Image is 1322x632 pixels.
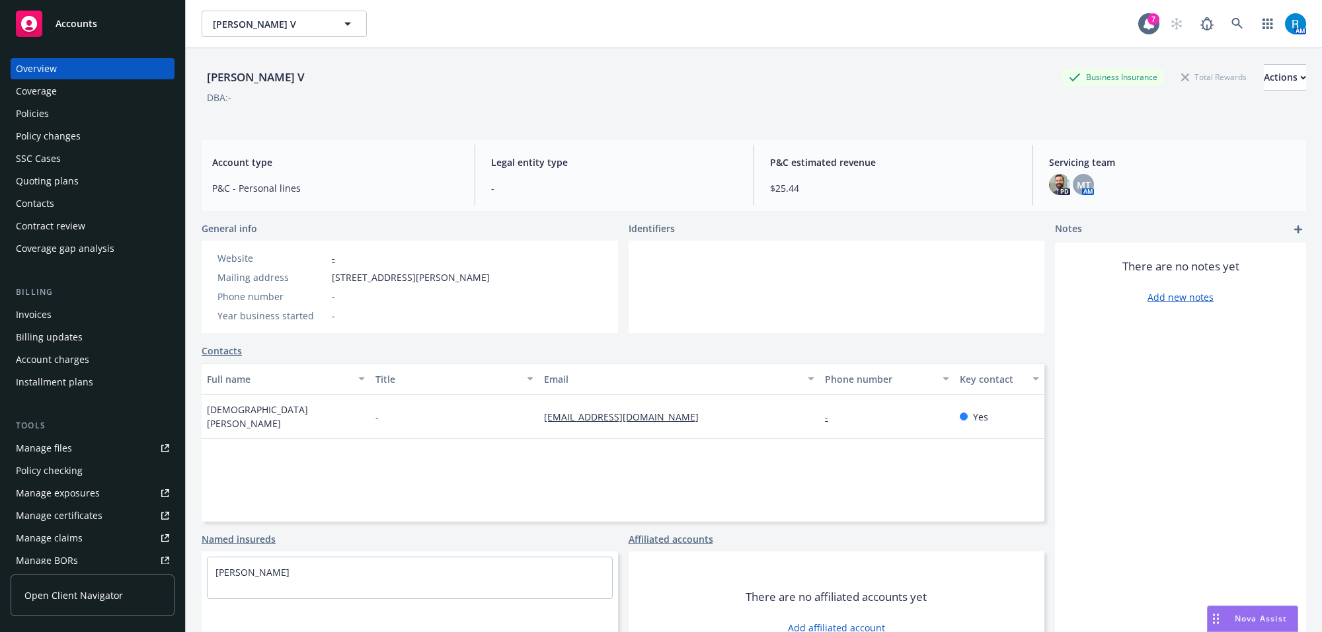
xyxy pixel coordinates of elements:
div: [PERSON_NAME] V [202,69,310,86]
a: Affiliated accounts [629,532,713,546]
a: - [332,252,335,264]
div: Phone number [217,290,327,303]
a: Contacts [202,344,242,358]
span: There are no notes yet [1122,258,1239,274]
button: Phone number [820,363,954,395]
div: Year business started [217,309,327,323]
span: Accounts [56,19,97,29]
div: Drag to move [1208,606,1224,631]
div: Email [544,372,800,386]
span: Nova Assist [1235,613,1287,624]
div: Manage certificates [16,505,102,526]
div: Policy checking [16,460,83,481]
div: Manage files [16,438,72,459]
a: Contacts [11,193,175,214]
div: Phone number [825,372,935,386]
a: Policy changes [11,126,175,147]
div: Coverage [16,81,57,102]
div: Policies [16,103,49,124]
a: Search [1224,11,1251,37]
div: Contacts [16,193,54,214]
a: Manage claims [11,528,175,549]
span: There are no affiliated accounts yet [746,589,927,605]
a: Invoices [11,304,175,325]
a: Manage certificates [11,505,175,526]
a: - [825,411,839,423]
span: Open Client Navigator [24,588,123,602]
div: Title [375,372,519,386]
span: MT [1077,178,1091,192]
span: [PERSON_NAME] V [213,17,327,31]
div: Quoting plans [16,171,79,192]
div: 7 [1147,13,1159,25]
a: Add new notes [1147,290,1214,304]
span: - [332,290,335,303]
a: Contract review [11,216,175,237]
button: Actions [1264,64,1306,91]
div: Actions [1264,65,1306,90]
span: Servicing team [1049,155,1296,169]
div: Manage exposures [16,483,100,504]
a: Named insureds [202,532,276,546]
a: Manage exposures [11,483,175,504]
div: Policy changes [16,126,81,147]
a: Policies [11,103,175,124]
div: Key contact [960,372,1025,386]
a: Switch app [1255,11,1281,37]
div: Overview [16,58,57,79]
span: P&C estimated revenue [770,155,1017,169]
div: Business Insurance [1062,69,1164,85]
button: Email [539,363,820,395]
a: [EMAIL_ADDRESS][DOMAIN_NAME] [544,411,709,423]
div: Billing [11,286,175,299]
button: Full name [202,363,370,395]
div: Invoices [16,304,52,325]
span: Identifiers [629,221,675,235]
span: - [375,410,379,424]
div: Account charges [16,349,89,370]
a: Coverage gap analysis [11,238,175,259]
a: Overview [11,58,175,79]
a: Billing updates [11,327,175,348]
div: Website [217,251,327,265]
a: Quoting plans [11,171,175,192]
a: Start snowing [1163,11,1190,37]
span: $25.44 [770,181,1017,195]
a: Accounts [11,5,175,42]
span: [STREET_ADDRESS][PERSON_NAME] [332,270,490,284]
button: Key contact [954,363,1044,395]
span: Notes [1055,221,1082,237]
a: Manage BORs [11,550,175,571]
img: photo [1049,174,1070,195]
img: photo [1285,13,1306,34]
a: [PERSON_NAME] [215,566,290,578]
div: Manage BORs [16,550,78,571]
span: General info [202,221,257,235]
a: Report a Bug [1194,11,1220,37]
a: Account charges [11,349,175,370]
div: Manage claims [16,528,83,549]
button: Title [370,363,539,395]
a: SSC Cases [11,148,175,169]
div: Mailing address [217,270,327,284]
div: Total Rewards [1175,69,1253,85]
span: P&C - Personal lines [212,181,459,195]
div: SSC Cases [16,148,61,169]
a: Coverage [11,81,175,102]
button: Nova Assist [1207,606,1298,632]
a: Installment plans [11,372,175,393]
span: Yes [973,410,988,424]
div: Contract review [16,216,85,237]
div: Full name [207,372,350,386]
span: - [491,181,738,195]
span: Legal entity type [491,155,738,169]
a: Manage files [11,438,175,459]
span: - [332,309,335,323]
span: Account type [212,155,459,169]
div: DBA: - [207,91,231,104]
a: Policy checking [11,460,175,481]
div: Installment plans [16,372,93,393]
div: Tools [11,419,175,432]
a: add [1290,221,1306,237]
